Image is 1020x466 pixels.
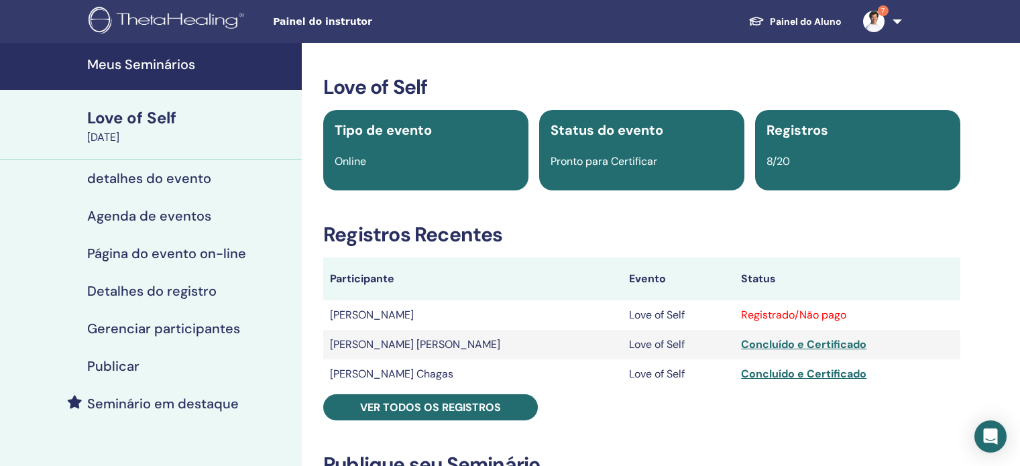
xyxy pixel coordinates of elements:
td: Love of Self [622,300,735,330]
div: Open Intercom Messenger [974,420,1007,453]
h4: Detalhes do registro [87,283,217,299]
a: Painel do Aluno [738,9,852,34]
div: Concluído e Certificado [741,337,954,353]
h4: Agenda de eventos [87,208,211,224]
th: Participante [323,257,622,300]
td: [PERSON_NAME] [323,300,622,330]
span: Ver todos os registros [360,400,501,414]
td: Love of Self [622,359,735,389]
span: Registros [767,121,828,139]
th: Evento [622,257,735,300]
span: Pronto para Certificar [551,154,657,168]
div: Concluído e Certificado [741,366,954,382]
div: Love of Self [87,107,294,129]
img: default.jpg [863,11,885,32]
h3: Love of Self [323,75,960,99]
div: Registrado/Não pago [741,307,954,323]
span: Status do evento [551,121,663,139]
h4: detalhes do evento [87,170,211,186]
span: 8/20 [767,154,790,168]
span: Online [335,154,366,168]
h4: Seminário em destaque [87,396,239,412]
a: Ver todos os registros [323,394,538,420]
span: Painel do instrutor [273,15,474,29]
span: 7 [878,5,889,16]
h4: Publicar [87,358,139,374]
h3: Registros Recentes [323,223,960,247]
div: [DATE] [87,129,294,145]
a: Love of Self[DATE] [79,107,302,145]
span: Tipo de evento [335,121,432,139]
td: [PERSON_NAME] [PERSON_NAME] [323,330,622,359]
img: logo.png [89,7,249,37]
td: [PERSON_NAME] Chagas [323,359,622,389]
th: Status [734,257,960,300]
h4: Meus Seminários [87,56,294,72]
h4: Gerenciar participantes [87,321,240,337]
td: Love of Self [622,330,735,359]
h4: Página do evento on-line [87,245,246,261]
img: graduation-cap-white.svg [748,15,764,27]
